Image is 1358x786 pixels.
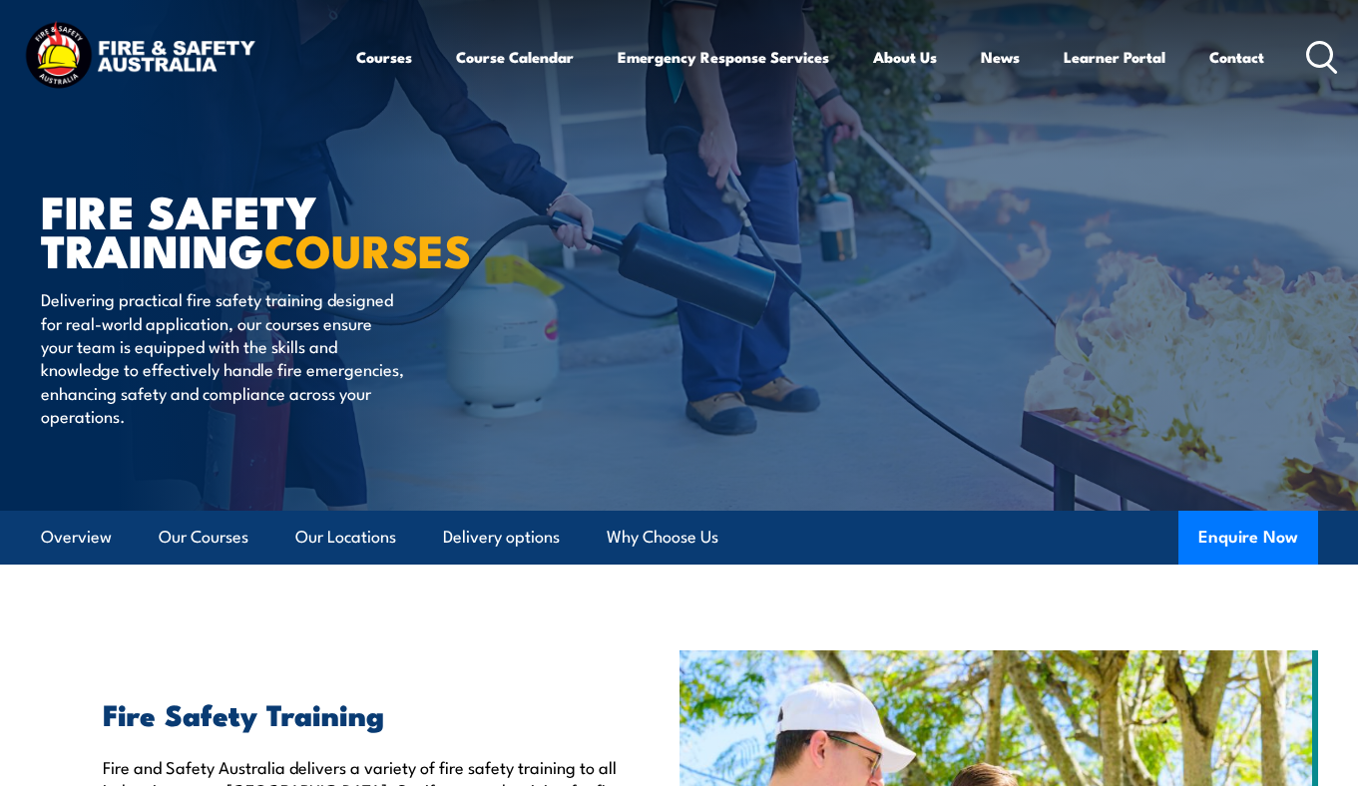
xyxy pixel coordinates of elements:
[1178,511,1318,565] button: Enquire Now
[103,700,650,726] h2: Fire Safety Training
[1064,33,1165,81] a: Learner Portal
[981,33,1020,81] a: News
[41,287,405,427] p: Delivering practical fire safety training designed for real-world application, our courses ensure...
[456,33,574,81] a: Course Calendar
[356,33,412,81] a: Courses
[618,33,829,81] a: Emergency Response Services
[443,511,560,564] a: Delivery options
[607,511,718,564] a: Why Choose Us
[264,214,471,283] strong: COURSES
[1209,33,1264,81] a: Contact
[873,33,937,81] a: About Us
[41,511,112,564] a: Overview
[295,511,396,564] a: Our Locations
[159,511,248,564] a: Our Courses
[41,191,534,268] h1: FIRE SAFETY TRAINING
